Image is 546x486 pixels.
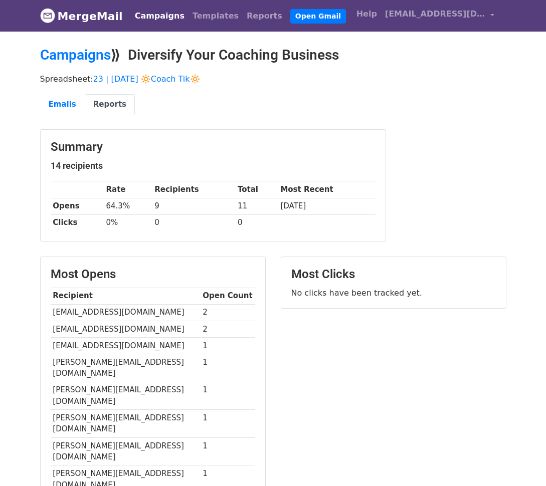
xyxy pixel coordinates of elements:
h3: Most Clicks [291,267,496,282]
th: Total [235,181,278,198]
a: 23 | [DATE] 🔆Coach Tik🔆 [93,74,200,84]
td: [PERSON_NAME][EMAIL_ADDRESS][DOMAIN_NAME] [51,437,201,465]
a: MergeMail [40,6,123,27]
td: [PERSON_NAME][EMAIL_ADDRESS][DOMAIN_NAME] [51,354,201,382]
a: Help [352,4,381,24]
a: Campaigns [40,47,111,63]
td: [PERSON_NAME][EMAIL_ADDRESS][DOMAIN_NAME] [51,410,201,438]
a: Templates [189,6,243,26]
a: Reports [85,94,135,115]
h3: Most Opens [51,267,255,282]
h3: Summary [51,140,376,154]
a: [EMAIL_ADDRESS][DOMAIN_NAME] [381,4,498,28]
td: [EMAIL_ADDRESS][DOMAIN_NAME] [51,304,201,321]
th: Recipient [51,288,201,304]
th: Recipients [152,181,235,198]
td: 1 [201,382,255,410]
a: Emails [40,94,85,115]
th: Rate [104,181,152,198]
td: 0% [104,214,152,231]
td: [EMAIL_ADDRESS][DOMAIN_NAME] [51,321,201,337]
a: Reports [243,6,286,26]
td: [PERSON_NAME][EMAIL_ADDRESS][DOMAIN_NAME] [51,382,201,410]
td: 64.3% [104,198,152,214]
span: [EMAIL_ADDRESS][DOMAIN_NAME] [385,8,485,20]
td: 1 [201,410,255,438]
th: Opens [51,198,104,214]
td: 2 [201,304,255,321]
td: 1 [201,354,255,382]
td: 11 [235,198,278,214]
td: 2 [201,321,255,337]
th: Most Recent [278,181,376,198]
a: Campaigns [131,6,189,26]
td: 0 [235,214,278,231]
th: Clicks [51,214,104,231]
td: 0 [152,214,235,231]
td: [EMAIL_ADDRESS][DOMAIN_NAME] [51,337,201,354]
td: 9 [152,198,235,214]
td: [DATE] [278,198,376,214]
p: No clicks have been tracked yet. [291,288,496,298]
img: MergeMail logo [40,8,55,23]
td: 1 [201,337,255,354]
h2: ⟫ Diversify Your Coaching Business [40,47,506,64]
td: 1 [201,437,255,465]
a: Open Gmail [290,9,346,24]
h5: 14 recipients [51,160,376,171]
th: Open Count [201,288,255,304]
p: Spreadsheet: [40,74,506,84]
